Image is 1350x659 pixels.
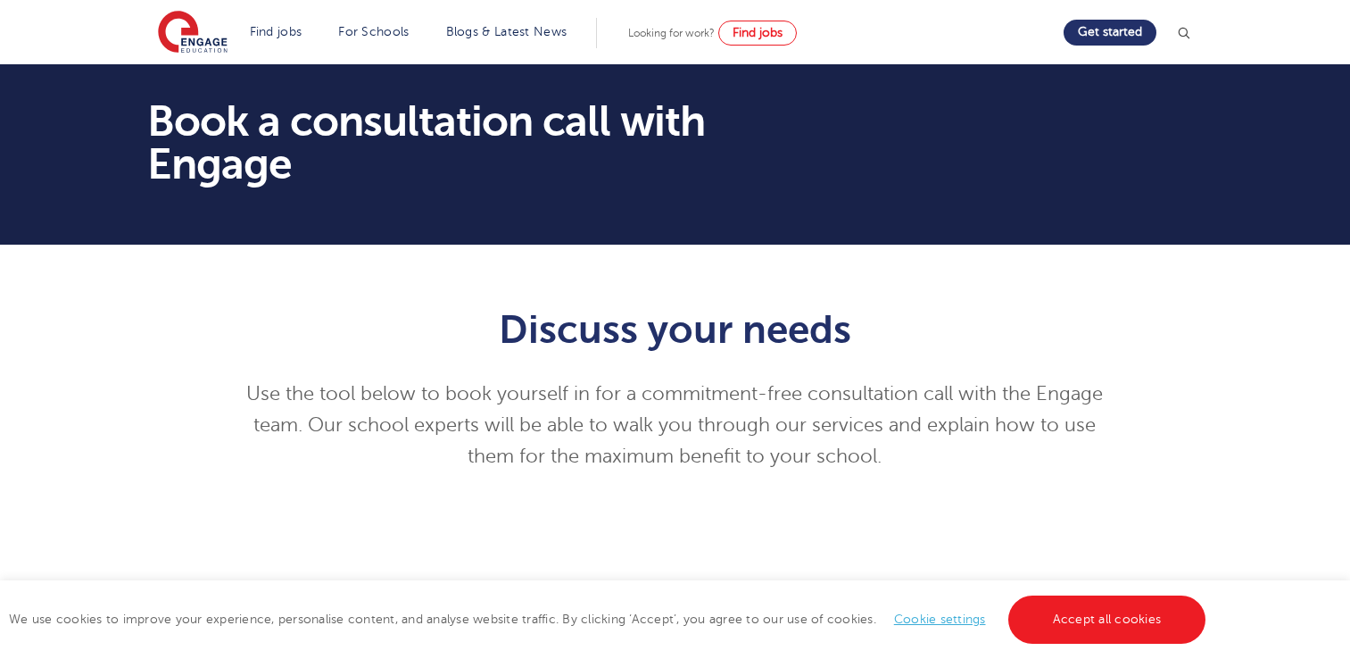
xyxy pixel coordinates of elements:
span: Looking for work? [628,27,715,39]
a: Blogs & Latest News [446,25,567,38]
a: Find jobs [250,25,302,38]
a: For Schools [338,25,409,38]
a: Cookie settings [894,613,986,626]
a: Accept all cookies [1008,596,1206,644]
h1: Discuss your needs [237,307,1113,352]
a: Get started [1064,20,1156,46]
img: Engage Education [158,11,228,55]
span: Find jobs [733,26,783,39]
p: Use the tool below to book yourself in for a commitment-free consultation call with the Engage te... [237,379,1113,472]
a: Find jobs [718,21,797,46]
h1: Book a consultation call with Engage [147,100,842,186]
span: We use cookies to improve your experience, personalise content, and analyse website traffic. By c... [9,613,1210,626]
